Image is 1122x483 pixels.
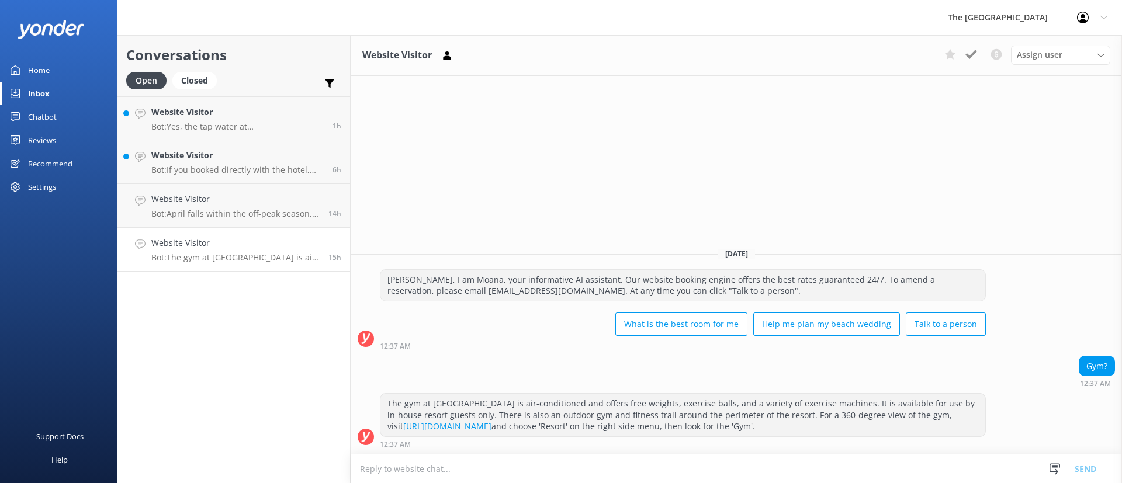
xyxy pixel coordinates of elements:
[151,237,320,249] h4: Website Visitor
[151,209,320,219] p: Bot: April falls within the off-peak season, which runs from May to December. However, school hol...
[380,441,411,448] strong: 12:37 AM
[151,106,324,119] h4: Website Visitor
[172,74,223,86] a: Closed
[28,128,56,152] div: Reviews
[117,140,350,184] a: Website VisitorBot:If you booked directly with the hotel, you can amend your booking using the bo...
[328,252,341,262] span: Sep 18 2025 12:37am (UTC -10:00) Pacific/Honolulu
[151,121,324,132] p: Bot: Yes, the tap water at [GEOGRAPHIC_DATA] and Sanctuary is safe to drink as it goes through a ...
[18,20,85,39] img: yonder-white-logo.png
[1080,380,1111,387] strong: 12:37 AM
[753,312,900,336] button: Help me plan my beach wedding
[333,165,341,175] span: Sep 18 2025 09:10am (UTC -10:00) Pacific/Honolulu
[151,165,324,175] p: Bot: If you booked directly with the hotel, you can amend your booking using the booking engine o...
[328,209,341,218] span: Sep 18 2025 12:50am (UTC -10:00) Pacific/Honolulu
[126,74,172,86] a: Open
[333,121,341,131] span: Sep 18 2025 02:25pm (UTC -10:00) Pacific/Honolulu
[906,312,986,336] button: Talk to a person
[1079,356,1114,376] div: Gym?
[615,312,747,336] button: What is the best room for me
[28,152,72,175] div: Recommend
[380,342,986,350] div: Sep 18 2025 12:37am (UTC -10:00) Pacific/Honolulu
[380,394,985,436] div: The gym at [GEOGRAPHIC_DATA] is air-conditioned and offers free weights, exercise balls, and a va...
[380,343,411,350] strong: 12:37 AM
[172,72,217,89] div: Closed
[1079,379,1115,387] div: Sep 18 2025 12:37am (UTC -10:00) Pacific/Honolulu
[718,249,755,259] span: [DATE]
[28,82,50,105] div: Inbox
[362,48,432,63] h3: Website Visitor
[28,105,57,128] div: Chatbot
[126,72,167,89] div: Open
[36,425,84,448] div: Support Docs
[380,440,986,448] div: Sep 18 2025 12:37am (UTC -10:00) Pacific/Honolulu
[117,96,350,140] a: Website VisitorBot:Yes, the tap water at [GEOGRAPHIC_DATA] and Sanctuary is safe to drink as it g...
[126,44,341,66] h2: Conversations
[1017,48,1062,61] span: Assign user
[151,193,320,206] h4: Website Visitor
[117,228,350,272] a: Website VisitorBot:The gym at [GEOGRAPHIC_DATA] is air-conditioned and offers free weights, exerc...
[51,448,68,471] div: Help
[403,421,491,432] a: [URL][DOMAIN_NAME]
[1011,46,1110,64] div: Assign User
[28,175,56,199] div: Settings
[117,184,350,228] a: Website VisitorBot:April falls within the off-peak season, which runs from May to December. Howev...
[151,149,324,162] h4: Website Visitor
[151,252,320,263] p: Bot: The gym at [GEOGRAPHIC_DATA] is air-conditioned and offers free weights, exercise balls, and...
[28,58,50,82] div: Home
[380,270,985,301] div: [PERSON_NAME], I am Moana, your informative AI assistant. Our website booking engine offers the b...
